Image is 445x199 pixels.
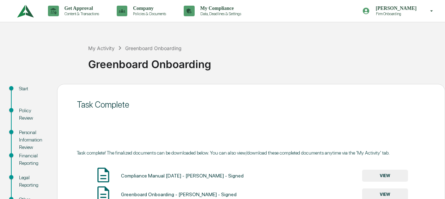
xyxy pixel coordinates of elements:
p: Content & Transactions [59,11,103,16]
p: Company [127,6,170,11]
div: Compliance Manual [DATE] - [PERSON_NAME] - Signed [123,173,246,179]
p: Firm Onboarding [372,11,420,16]
img: Document Icon [97,166,115,184]
button: VIEW [365,170,411,182]
p: [PERSON_NAME] [372,6,420,11]
img: logo [17,1,34,21]
div: Personal Information Review [19,129,49,151]
div: Legal Reporting [19,174,49,189]
div: Task complete! The finalized documents can be downloaded below. You can also view/download these ... [80,150,428,156]
div: Financial Reporting [19,152,49,167]
p: Get Approval [59,6,103,11]
div: Task Complete [80,99,428,110]
div: Greenboard Onboarding - [PERSON_NAME] - Signed [123,192,239,197]
div: Start [19,85,49,92]
p: Data, Deadlines & Settings [195,11,245,16]
p: Policies & Documents [127,11,170,16]
div: Greenboard Onboarding [125,45,182,51]
div: My Activity [88,45,115,51]
div: Policy Review [19,107,49,114]
div: Greenboard Onboarding [88,52,441,71]
p: My Compliance [195,6,245,11]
